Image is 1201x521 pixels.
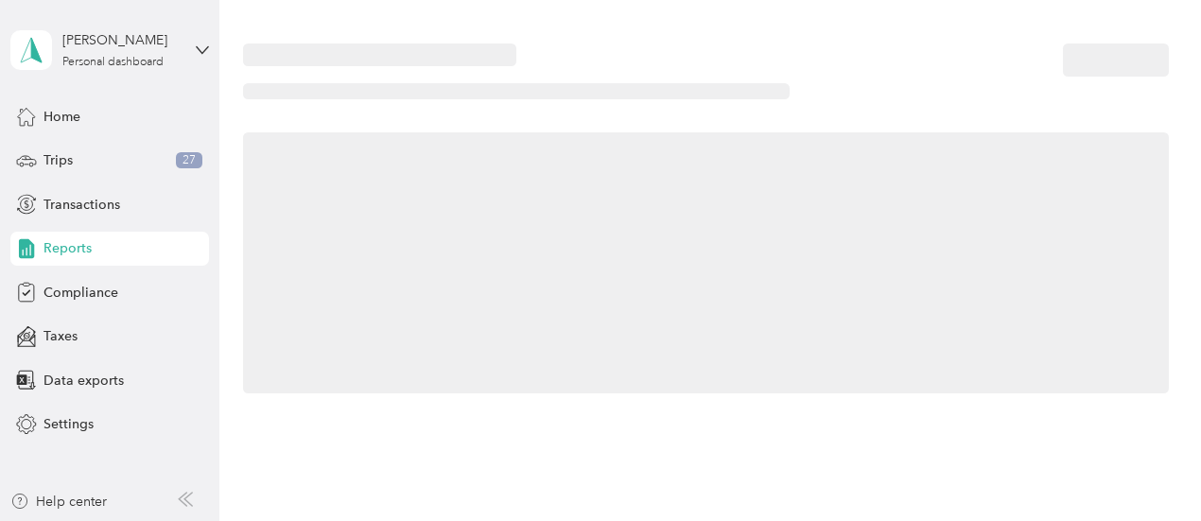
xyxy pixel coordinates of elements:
span: 27 [176,152,202,169]
div: Personal dashboard [62,57,164,68]
span: Taxes [44,326,78,346]
span: Trips [44,150,73,170]
iframe: Everlance-gr Chat Button Frame [1095,415,1201,521]
div: [PERSON_NAME] [62,30,181,50]
span: Data exports [44,371,124,391]
span: Settings [44,414,94,434]
span: Transactions [44,195,120,215]
span: Reports [44,238,92,258]
span: Home [44,107,80,127]
button: Help center [10,492,107,512]
span: Compliance [44,283,118,303]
